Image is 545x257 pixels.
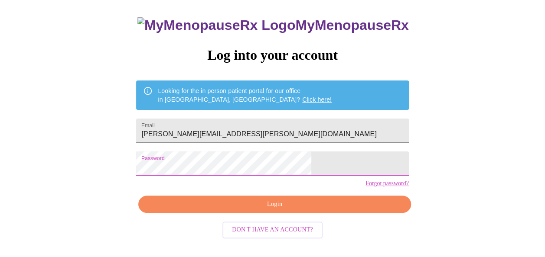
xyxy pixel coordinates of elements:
[138,196,411,213] button: Login
[222,222,323,238] button: Don't have an account?
[220,225,325,233] a: Don't have an account?
[136,47,408,63] h3: Log into your account
[148,199,401,210] span: Login
[137,17,409,33] h3: MyMenopauseRx
[232,225,313,235] span: Don't have an account?
[366,180,409,187] a: Forgot password?
[158,83,332,107] div: Looking for the in person patient portal for our office in [GEOGRAPHIC_DATA], [GEOGRAPHIC_DATA]?
[302,96,332,103] a: Click here!
[137,17,295,33] img: MyMenopauseRx Logo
